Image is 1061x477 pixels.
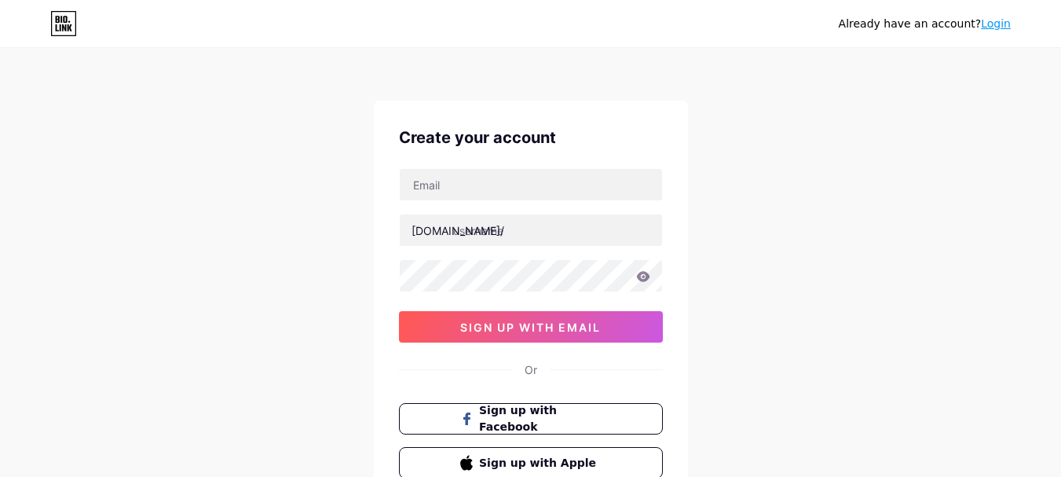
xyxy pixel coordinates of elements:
[399,311,663,343] button: sign up with email
[479,402,601,435] span: Sign up with Facebook
[412,222,504,239] div: [DOMAIN_NAME]/
[525,361,537,378] div: Or
[399,403,663,435] button: Sign up with Facebook
[460,321,601,334] span: sign up with email
[981,17,1011,30] a: Login
[400,215,662,246] input: username
[400,169,662,200] input: Email
[839,16,1011,32] div: Already have an account?
[399,126,663,149] div: Create your account
[479,455,601,471] span: Sign up with Apple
